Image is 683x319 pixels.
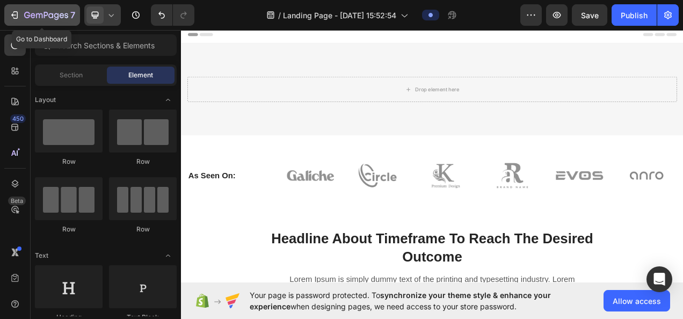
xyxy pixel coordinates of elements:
[108,262,536,308] p: Headline About Timeframe To Reach The Desired Outcome
[159,91,177,108] span: Toggle open
[8,197,26,205] div: Beta
[572,4,607,26] button: Save
[612,4,657,26] button: Publish
[646,266,672,292] div: Open Intercom Messenger
[35,95,56,105] span: Layout
[35,224,103,234] div: Row
[35,157,103,166] div: Row
[10,114,26,123] div: 450
[9,185,109,199] p: As Seen On:
[4,4,80,26] button: 7
[181,26,683,286] iframe: Design area
[35,34,177,56] input: Search Sections & Elements
[109,157,177,166] div: Row
[250,291,551,311] span: synchronize your theme style & enhance your experience
[35,251,48,260] span: Text
[621,10,648,21] div: Publish
[109,224,177,234] div: Row
[151,4,194,26] div: Undo/Redo
[283,10,396,21] span: Landing Page - [DATE] 15:52:54
[250,289,593,312] span: Your page is password protected. To when designing pages, we need access to your store password.
[70,9,75,21] p: 7
[604,290,670,311] button: Allow access
[128,70,153,80] span: Element
[300,77,357,85] div: Drop element here
[60,70,83,80] span: Section
[159,247,177,264] span: Toggle open
[581,11,599,20] span: Save
[613,295,661,307] span: Allow access
[278,10,281,21] span: /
